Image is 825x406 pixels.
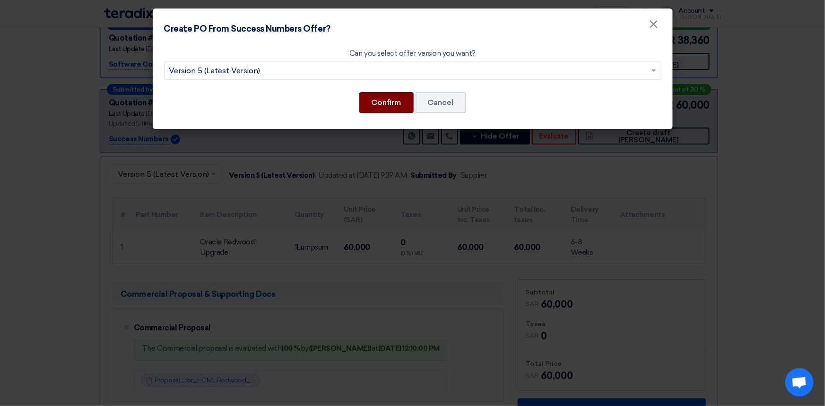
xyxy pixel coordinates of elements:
button: Cancel [416,92,466,113]
h4: Create PO From Success Numbers Offer? [164,23,330,35]
div: Open chat [785,368,814,397]
span: × [649,17,659,36]
button: Close [642,15,666,34]
button: Confirm [359,92,414,113]
label: Can you select offer version you want? [349,48,476,59]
